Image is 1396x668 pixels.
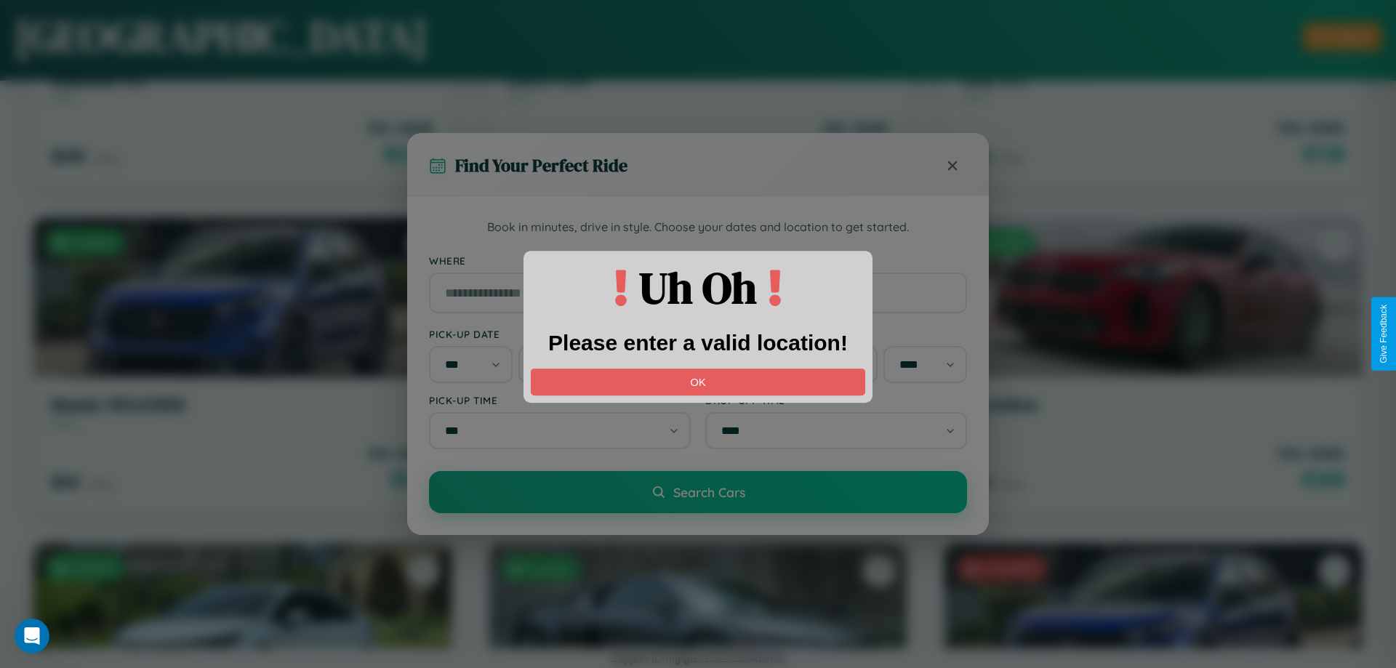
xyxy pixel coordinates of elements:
label: Drop-off Time [705,394,967,406]
label: Where [429,254,967,267]
p: Book in minutes, drive in style. Choose your dates and location to get started. [429,218,967,237]
span: Search Cars [673,484,745,500]
label: Drop-off Date [705,328,967,340]
label: Pick-up Date [429,328,691,340]
label: Pick-up Time [429,394,691,406]
h3: Find Your Perfect Ride [455,153,627,177]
